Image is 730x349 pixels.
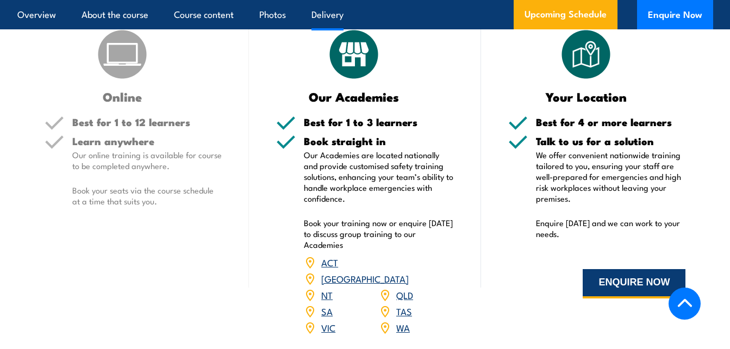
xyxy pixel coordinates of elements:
a: NT [321,288,333,301]
h3: Online [45,90,201,103]
h5: Talk to us for a solution [536,136,686,146]
a: VIC [321,321,335,334]
a: ACT [321,255,338,269]
a: TAS [396,304,412,317]
p: Our Academies are located nationally and provide customised safety training solutions, enhancing ... [304,149,454,204]
h5: Book straight in [304,136,454,146]
a: SA [321,304,333,317]
h5: Best for 4 or more learners [536,117,686,127]
button: ENQUIRE NOW [583,269,685,298]
h5: Best for 1 to 12 learners [72,117,222,127]
p: Book your seats via the course schedule at a time that suits you. [72,185,222,207]
h3: Our Academies [276,90,432,103]
p: We offer convenient nationwide training tailored to you, ensuring your staff are well-prepared fo... [536,149,686,204]
h5: Learn anywhere [72,136,222,146]
p: Book your training now or enquire [DATE] to discuss group training to our Academies [304,217,454,250]
p: Enquire [DATE] and we can work to your needs. [536,217,686,239]
a: QLD [396,288,413,301]
h5: Best for 1 to 3 learners [304,117,454,127]
p: Our online training is available for course to be completed anywhere. [72,149,222,171]
a: [GEOGRAPHIC_DATA] [321,272,409,285]
a: WA [396,321,410,334]
h3: Your Location [508,90,664,103]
